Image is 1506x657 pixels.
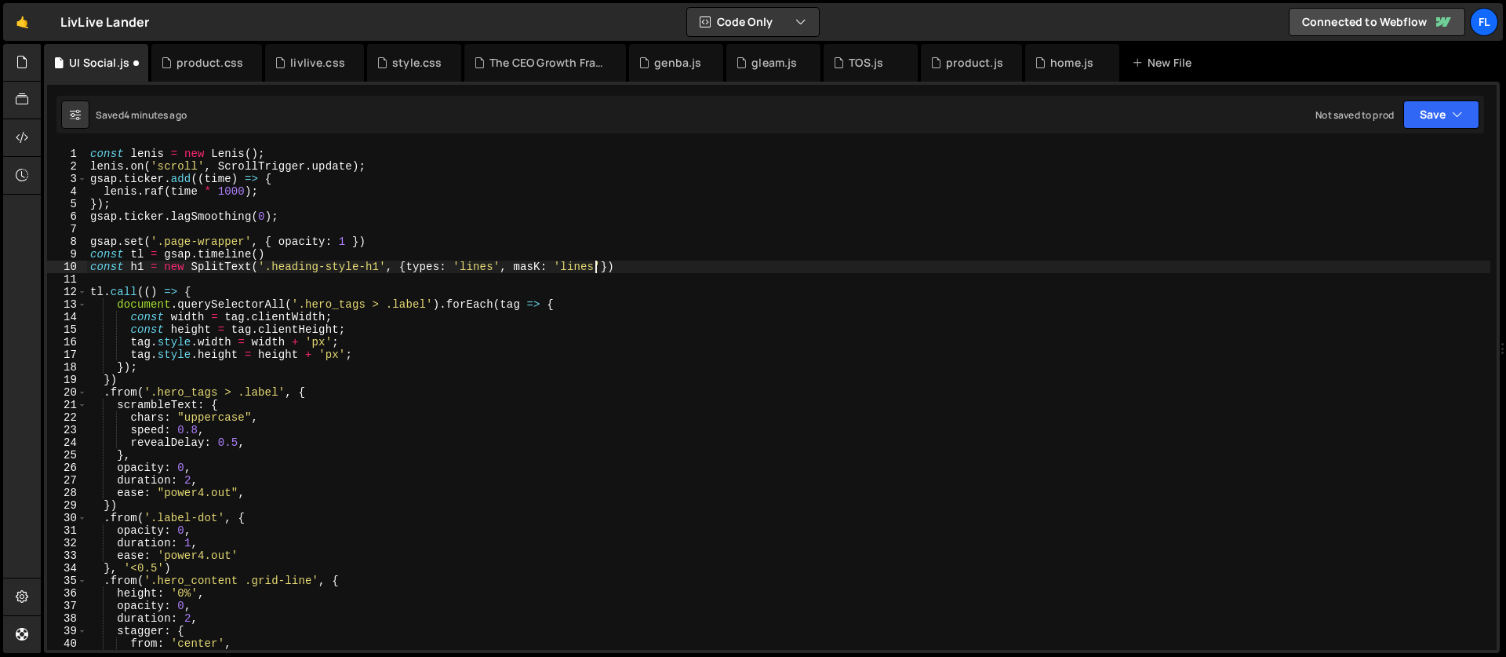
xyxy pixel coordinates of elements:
div: 16 [47,336,87,349]
div: New File [1132,55,1198,71]
a: Connected to Webflow [1289,8,1465,36]
div: 6 [47,210,87,223]
div: 19 [47,374,87,386]
div: 9 [47,248,87,261]
button: Save [1403,100,1479,129]
div: 28 [47,487,87,499]
div: 15 [47,323,87,336]
div: 23 [47,424,87,436]
div: 25 [47,449,87,462]
div: 35 [47,575,87,587]
div: 2 [47,160,87,173]
a: 🤙 [3,3,42,41]
div: 31 [47,524,87,537]
div: 29 [47,499,87,512]
div: UI Social.js [69,55,129,71]
div: 4 minutes ago [124,108,187,122]
div: 27 [47,474,87,487]
div: 7 [47,223,87,235]
div: 21 [47,399,87,411]
div: Not saved to prod [1315,108,1394,122]
div: 37 [47,600,87,612]
div: 17 [47,349,87,361]
div: 10 [47,261,87,273]
button: Code Only [687,8,819,36]
div: 22 [47,411,87,424]
div: Saved [96,108,187,122]
div: genba.js [654,55,701,71]
div: 1 [47,148,87,160]
div: home.js [1050,55,1093,71]
div: livlive.css [290,55,345,71]
div: 13 [47,298,87,311]
div: 8 [47,235,87,248]
div: gleam.js [751,55,797,71]
div: 24 [47,436,87,449]
div: 36 [47,587,87,600]
div: 32 [47,537,87,549]
a: Fl [1470,8,1498,36]
div: 30 [47,512,87,524]
div: 20 [47,386,87,399]
div: 38 [47,612,87,625]
div: LivLive Lander [60,13,149,31]
div: 33 [47,549,87,562]
div: 4 [47,185,87,198]
div: The CEO Growth Framework.js [489,55,607,71]
div: 12 [47,286,87,298]
div: 5 [47,198,87,210]
div: TOS.js [849,55,883,71]
div: 39 [47,625,87,637]
div: style.css [392,55,442,71]
div: 40 [47,637,87,650]
div: product.js [946,55,1003,71]
div: 3 [47,173,87,185]
div: 34 [47,562,87,575]
div: 11 [47,273,87,286]
div: 18 [47,361,87,374]
div: 26 [47,462,87,474]
div: 14 [47,311,87,323]
div: product.css [176,55,243,71]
